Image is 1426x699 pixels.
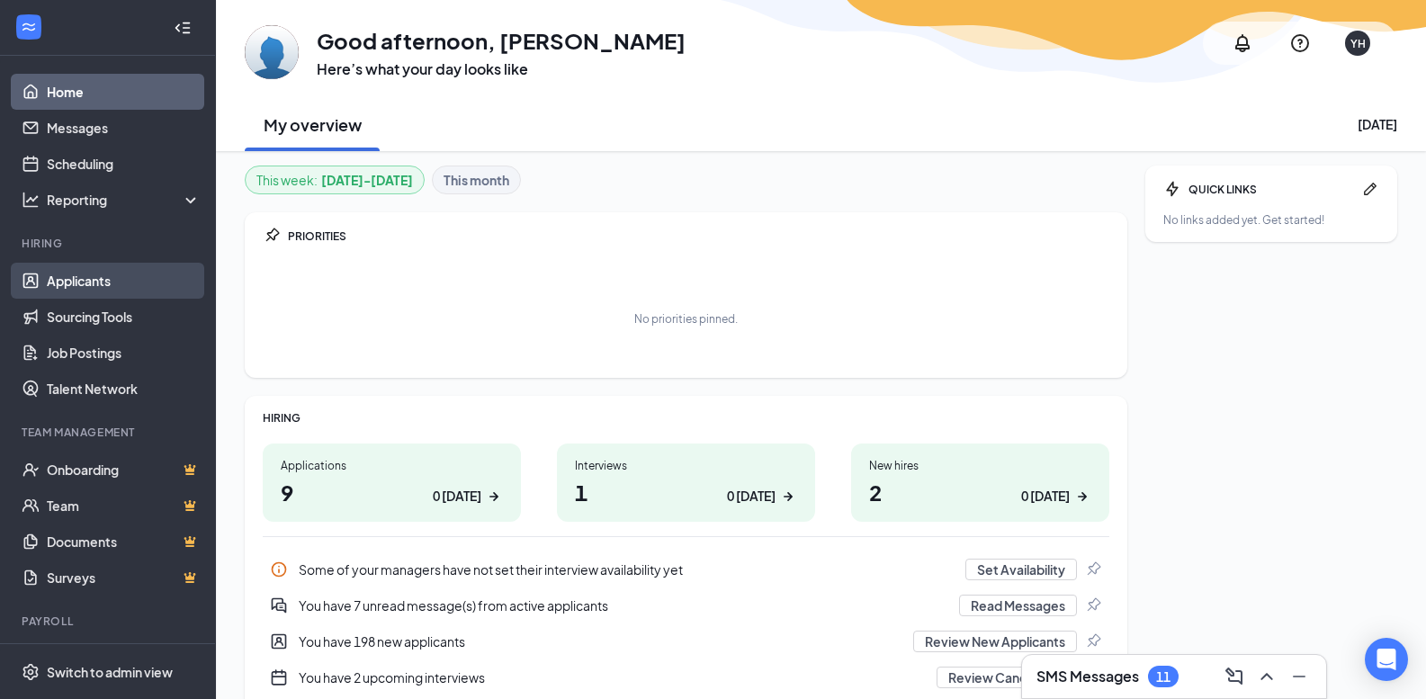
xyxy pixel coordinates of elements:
div: You have 2 upcoming interviews [263,659,1109,695]
a: Messages [47,110,201,146]
div: Team Management [22,425,197,440]
div: [DATE] [1358,115,1397,133]
svg: Collapse [174,19,192,37]
div: 0 [DATE] [433,487,481,506]
h1: 9 [281,477,503,507]
a: Applications90 [DATE]ArrowRight [263,444,521,522]
div: You have 2 upcoming interviews [299,668,926,686]
a: InfoSome of your managers have not set their interview availability yetSet AvailabilityPin [263,551,1109,587]
div: Switch to admin view [47,663,173,681]
a: Talent Network [47,371,201,407]
img: Yonnetta Hudley [245,25,299,79]
div: YH [1350,36,1366,51]
a: OnboardingCrown [47,452,201,488]
div: No priorities pinned. [634,311,738,327]
svg: ArrowRight [1073,488,1091,506]
svg: ChevronUp [1256,666,1278,687]
div: Some of your managers have not set their interview availability yet [263,551,1109,587]
div: This week : [256,170,413,190]
a: DocumentsCrown [47,524,201,560]
a: Sourcing Tools [47,299,201,335]
svg: ArrowRight [779,488,797,506]
h3: Here’s what your day looks like [317,59,686,79]
a: SurveysCrown [47,560,201,596]
svg: Minimize [1288,666,1310,687]
div: Interviews [575,458,797,473]
a: Applicants [47,263,201,299]
div: You have 7 unread message(s) from active applicants [299,596,948,614]
div: Hiring [22,236,197,251]
button: Minimize [1283,662,1312,691]
div: No links added yet. Get started! [1163,212,1379,228]
svg: CalendarNew [270,668,288,686]
div: QUICK LINKS [1188,182,1354,197]
div: Applications [281,458,503,473]
svg: ArrowRight [485,488,503,506]
b: This month [444,170,509,190]
h1: 1 [575,477,797,507]
svg: UserEntity [270,632,288,650]
a: TeamCrown [47,488,201,524]
div: You have 198 new applicants [299,632,902,650]
button: Set Availability [965,559,1077,580]
button: ChevronUp [1251,662,1279,691]
div: Reporting [47,191,202,209]
a: Interviews10 [DATE]ArrowRight [557,444,815,522]
button: ComposeMessage [1218,662,1247,691]
svg: QuestionInfo [1289,32,1311,54]
div: 11 [1156,669,1170,685]
b: [DATE] - [DATE] [321,170,413,190]
svg: Bolt [1163,180,1181,198]
div: PRIORITIES [288,229,1109,244]
a: Scheduling [47,146,201,182]
svg: Pin [1084,632,1102,650]
div: HIRING [263,410,1109,426]
svg: WorkstreamLogo [20,18,38,36]
div: 0 [DATE] [1021,487,1070,506]
div: 0 [DATE] [727,487,776,506]
div: Some of your managers have not set their interview availability yet [299,560,955,578]
div: You have 198 new applicants [263,623,1109,659]
svg: Notifications [1232,32,1253,54]
h1: Good afternoon, [PERSON_NAME] [317,25,686,56]
button: Review New Applicants [913,631,1077,652]
svg: Pen [1361,180,1379,198]
div: Open Intercom Messenger [1365,638,1408,681]
svg: Pin [1084,596,1102,614]
div: New hires [869,458,1091,473]
h1: 2 [869,477,1091,507]
h3: SMS Messages [1036,667,1139,686]
svg: Info [270,560,288,578]
svg: Analysis [22,191,40,209]
h2: My overview [264,113,362,136]
svg: Settings [22,663,40,681]
svg: DoubleChatActive [270,596,288,614]
svg: Pin [263,227,281,245]
a: PayrollCrown [47,641,201,677]
a: DoubleChatActiveYou have 7 unread message(s) from active applicantsRead MessagesPin [263,587,1109,623]
div: You have 7 unread message(s) from active applicants [263,587,1109,623]
svg: ComposeMessage [1224,666,1245,687]
a: New hires20 [DATE]ArrowRight [851,444,1109,522]
a: UserEntityYou have 198 new applicantsReview New ApplicantsPin [263,623,1109,659]
button: Review Candidates [937,667,1077,688]
div: Payroll [22,614,197,629]
button: Read Messages [959,595,1077,616]
a: Home [47,74,201,110]
svg: Pin [1084,560,1102,578]
a: CalendarNewYou have 2 upcoming interviewsReview CandidatesPin [263,659,1109,695]
a: Job Postings [47,335,201,371]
